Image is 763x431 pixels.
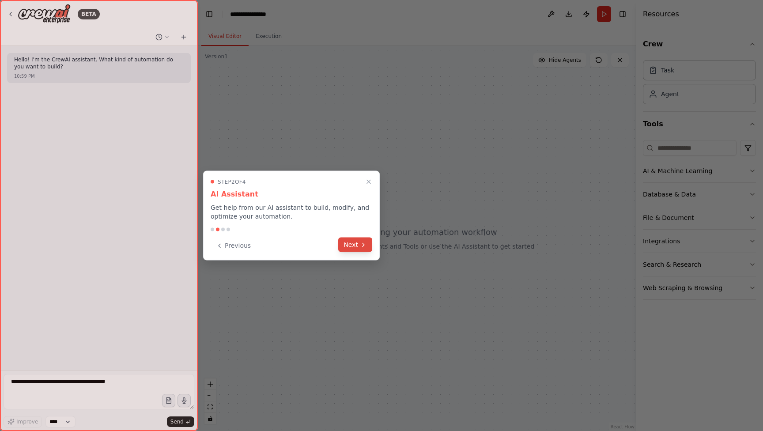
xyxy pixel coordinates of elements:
button: Previous [211,238,256,253]
button: Close walkthrough [363,177,374,187]
p: Get help from our AI assistant to build, modify, and optimize your automation. [211,203,372,221]
span: Step 2 of 4 [218,178,246,185]
h3: AI Assistant [211,189,372,200]
button: Hide left sidebar [203,8,215,20]
button: Next [338,238,372,252]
